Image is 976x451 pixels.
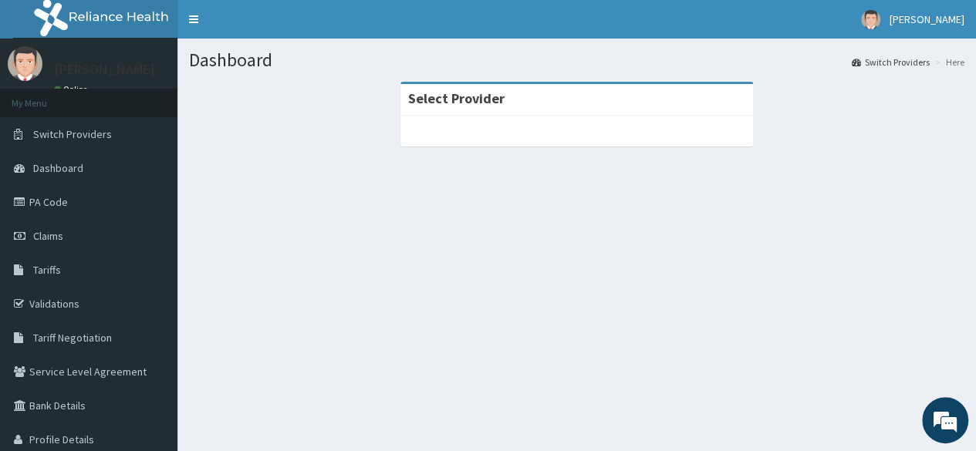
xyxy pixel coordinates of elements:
span: Tariff Negotiation [33,331,112,345]
li: Here [931,56,964,69]
h1: Dashboard [189,50,964,70]
span: Switch Providers [33,127,112,141]
span: Tariffs [33,263,61,277]
span: [PERSON_NAME] [890,12,964,26]
p: [PERSON_NAME] [54,62,155,76]
strong: Select Provider [408,89,505,107]
img: User Image [8,46,42,81]
img: User Image [861,10,880,29]
span: Dashboard [33,161,83,175]
span: Claims [33,229,63,243]
a: Online [54,84,91,95]
a: Switch Providers [852,56,930,69]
